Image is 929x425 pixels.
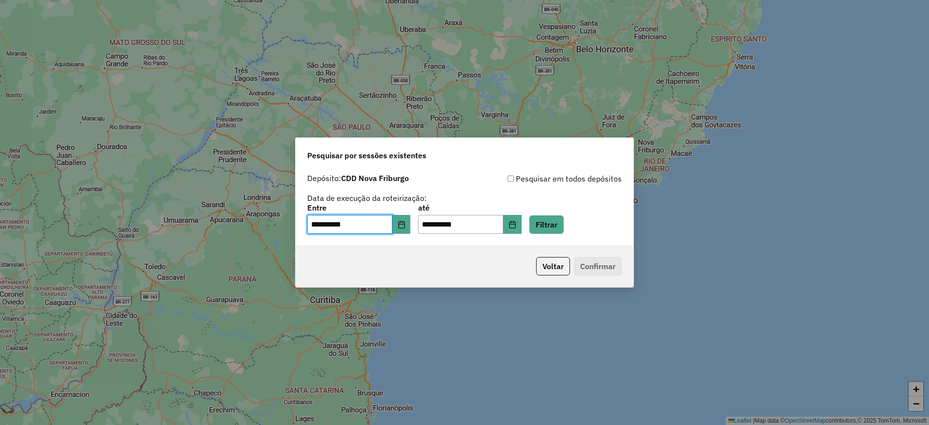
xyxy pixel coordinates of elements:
[307,192,427,204] label: Data de execução da roteirização:
[503,215,522,234] button: Choose Date
[307,172,409,184] label: Depósito:
[464,173,622,184] div: Pesquisar em todos depósitos
[307,202,410,213] label: Entre
[536,257,570,275] button: Voltar
[418,202,521,213] label: até
[341,173,409,183] strong: CDD Nova Friburgo
[392,215,411,234] button: Choose Date
[529,215,564,234] button: Filtrar
[307,150,426,161] span: Pesquisar por sessões existentes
